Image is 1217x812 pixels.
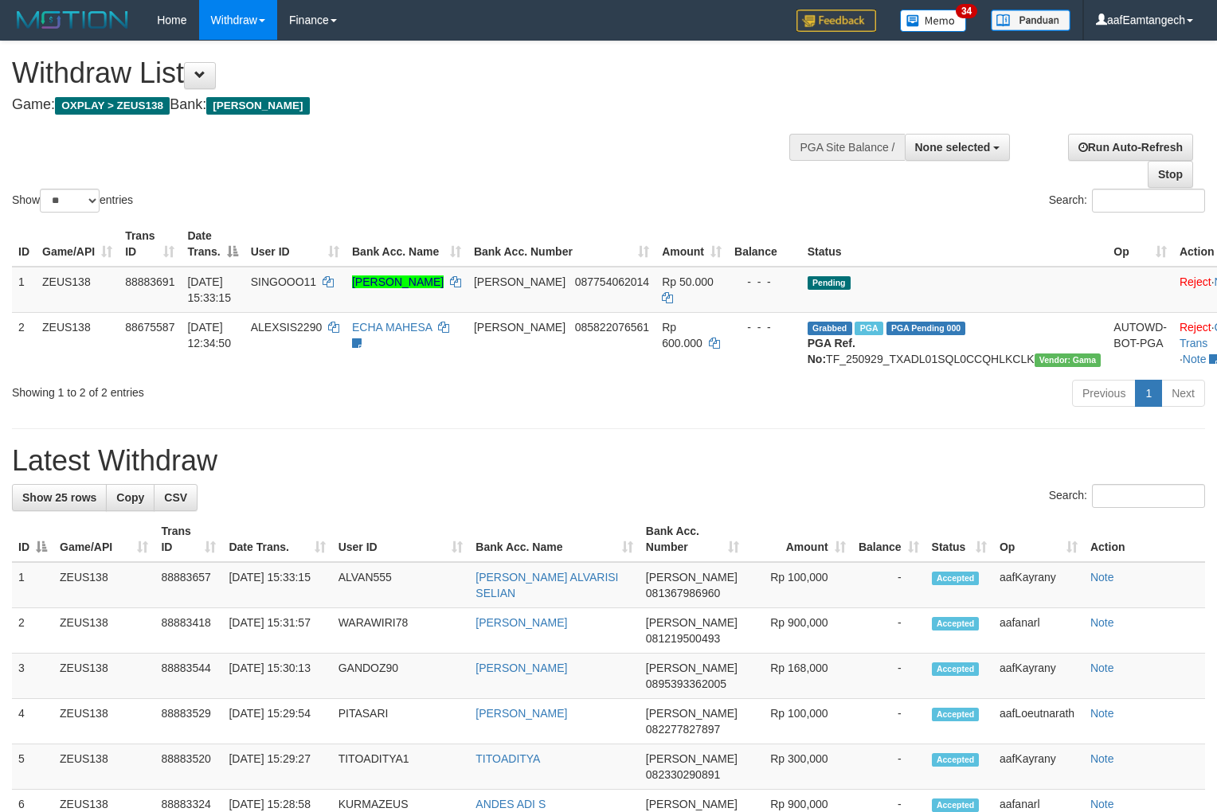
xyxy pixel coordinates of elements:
[222,608,331,654] td: [DATE] 15:31:57
[932,708,980,721] span: Accepted
[646,798,738,810] span: [PERSON_NAME]
[155,654,222,699] td: 88883544
[655,221,728,267] th: Amount: activate to sort column ascending
[956,4,977,18] span: 34
[993,517,1084,562] th: Op: activate to sort column ascending
[55,97,170,115] span: OXPLAY > ZEUS138
[125,275,174,288] span: 88883691
[251,275,316,288] span: SINGOOO11
[475,662,567,674] a: [PERSON_NAME]
[915,141,991,154] span: None selected
[1090,707,1114,720] a: Note
[993,699,1084,744] td: aafLoeutnarath
[745,654,852,699] td: Rp 168,000
[187,321,231,349] span: [DATE] 12:34:50
[475,798,546,810] a: ANDES ADI S
[575,275,649,288] span: Copy 087754062014 to clipboard
[991,10,1070,31] img: panduan.png
[12,654,53,699] td: 3
[53,744,155,790] td: ZEUS138
[125,321,174,334] span: 88675587
[932,617,980,630] span: Accepted
[245,221,346,267] th: User ID: activate to sort column ascending
[646,587,720,599] span: Copy 081367986960 to clipboard
[646,616,738,629] span: [PERSON_NAME]
[852,562,925,608] td: -
[12,57,796,89] h1: Withdraw List
[852,608,925,654] td: -
[646,707,738,720] span: [PERSON_NAME]
[12,699,53,744] td: 4
[1090,662,1114,674] a: Note
[1092,189,1205,213] input: Search:
[332,699,470,744] td: PITASARI
[646,677,726,690] span: Copy 0895393362005 to clipboard
[789,134,904,161] div: PGA Site Balance /
[796,10,876,32] img: Feedback.jpg
[332,562,470,608] td: ALVAN555
[40,189,100,213] select: Showentries
[155,517,222,562] th: Trans ID: activate to sort column ascending
[155,562,222,608] td: 88883657
[1090,616,1114,629] a: Note
[1090,571,1114,584] a: Note
[181,221,244,267] th: Date Trans.: activate to sort column descending
[1090,798,1114,810] a: Note
[808,337,855,365] b: PGA Ref. No:
[1107,221,1173,267] th: Op: activate to sort column ascending
[53,699,155,744] td: ZEUS138
[646,723,720,736] span: Copy 082277827897 to clipboard
[745,608,852,654] td: Rp 900,000
[662,321,702,349] span: Rp 600.000
[745,562,852,608] td: Rp 100,000
[728,221,801,267] th: Balance
[12,378,495,400] div: Showing 1 to 2 of 2 entries
[222,744,331,790] td: [DATE] 15:29:27
[905,134,1011,161] button: None selected
[12,189,133,213] label: Show entries
[575,321,649,334] span: Copy 085822076561 to clipboard
[646,571,738,584] span: [PERSON_NAME]
[53,562,155,608] td: ZEUS138
[1035,353,1102,367] span: Vendor URL: https://trx31.1velocity.biz
[187,275,231,304] span: [DATE] 15:33:15
[332,608,470,654] td: WARAWIRI78
[993,608,1084,654] td: aafanarl
[475,752,540,765] a: TITOADITYA
[1180,321,1211,334] a: Reject
[852,699,925,744] td: -
[12,312,36,373] td: 2
[332,654,470,699] td: GANDOZ90
[734,274,795,290] div: - - -
[801,312,1108,373] td: TF_250929_TXADL01SQL0CCQHLKCLK
[222,562,331,608] td: [DATE] 15:33:15
[1148,161,1193,188] a: Stop
[12,562,53,608] td: 1
[855,322,882,335] span: Marked by aafpengsreynich
[801,221,1108,267] th: Status
[1068,134,1193,161] a: Run Auto-Refresh
[1180,275,1211,288] a: Reject
[53,517,155,562] th: Game/API: activate to sort column ascending
[1161,380,1205,407] a: Next
[932,753,980,767] span: Accepted
[352,275,444,288] a: [PERSON_NAME]
[745,699,852,744] td: Rp 100,000
[12,267,36,313] td: 1
[22,491,96,504] span: Show 25 rows
[12,445,1205,477] h1: Latest Withdraw
[1107,312,1173,373] td: AUTOWD-BOT-PGA
[12,517,53,562] th: ID: activate to sort column descending
[993,654,1084,699] td: aafKayrany
[352,321,432,334] a: ECHA MAHESA
[925,517,993,562] th: Status: activate to sort column ascending
[808,322,852,335] span: Grabbed
[475,571,618,599] a: [PERSON_NAME] ALVARISI SELIAN
[475,707,567,720] a: [PERSON_NAME]
[155,699,222,744] td: 88883529
[993,562,1084,608] td: aafKayrany
[12,484,107,511] a: Show 25 rows
[646,662,738,674] span: [PERSON_NAME]
[12,608,53,654] td: 2
[852,744,925,790] td: -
